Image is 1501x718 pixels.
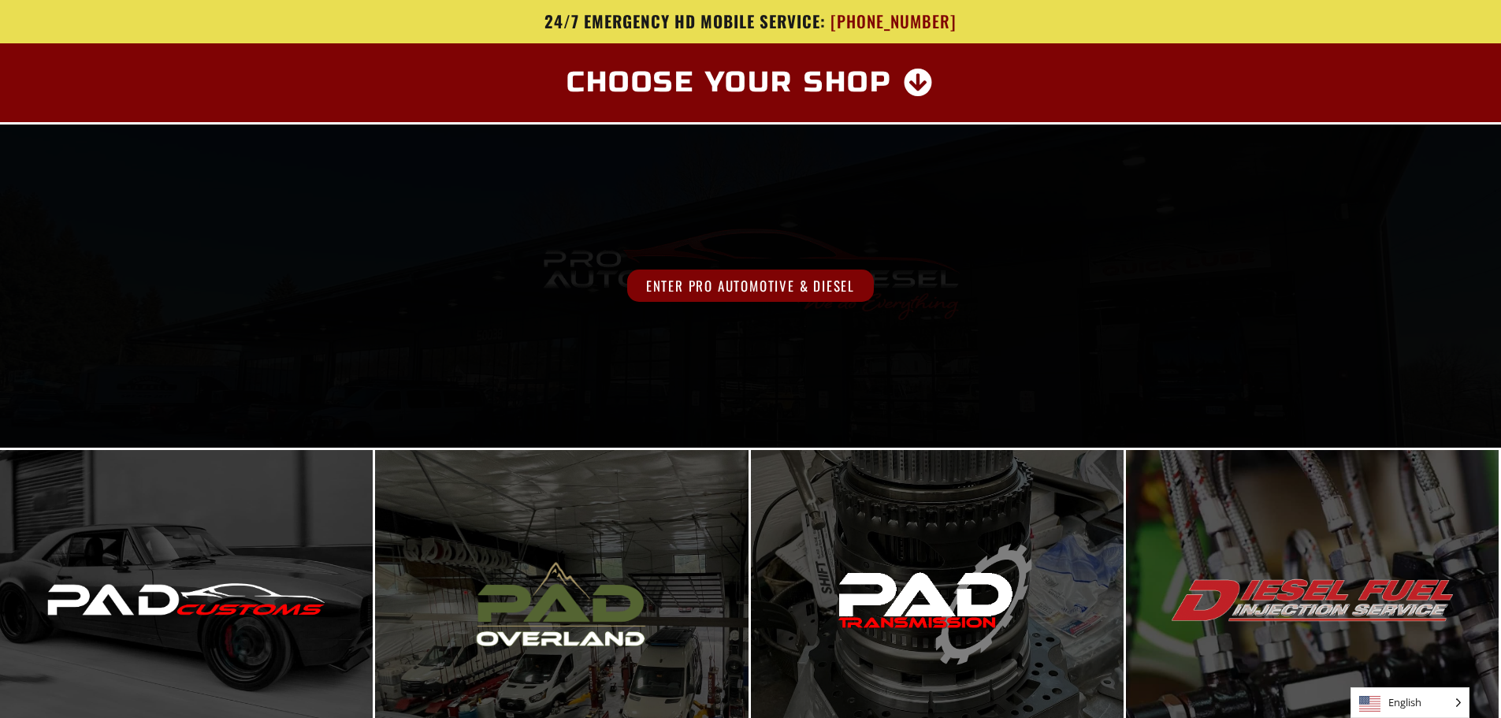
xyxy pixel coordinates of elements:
span: English [1351,688,1469,717]
span: 24/7 Emergency HD Mobile Service: [544,9,826,33]
span: Enter Pro Automotive & Diesel [627,270,874,302]
span: Choose Your Shop [567,69,892,97]
a: Choose Your Shop [548,59,953,106]
a: 24/7 Emergency HD Mobile Service: [PHONE_NUMBER] [290,12,1212,32]
aside: Language selected: English [1351,687,1469,718]
span: [PHONE_NUMBER] [830,12,957,32]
